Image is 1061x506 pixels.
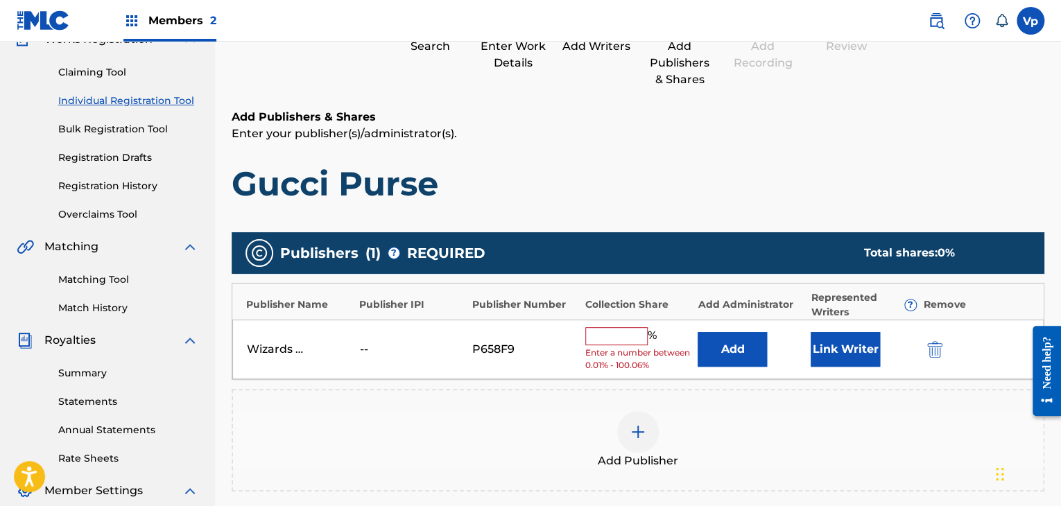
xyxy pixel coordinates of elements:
span: Publishers [280,243,359,263]
img: Top Rightsholders [123,12,140,29]
img: expand [182,482,198,499]
a: Summary [58,366,198,381]
h6: Add Publishers & Shares [232,109,1044,125]
div: Total shares: [864,245,1017,261]
img: help [964,12,981,29]
span: Enter a number between 0.01% - 100.06% [585,347,691,372]
img: publishers [251,245,268,261]
div: Represented Writers [811,290,917,320]
span: Royalties [44,332,96,349]
span: REQUIRED [407,243,485,263]
p: Enter your publisher(s)/administrator(s). [232,125,1044,142]
img: MLC Logo [17,10,70,30]
iframe: Chat Widget [992,439,1061,506]
span: ( 1 ) [365,243,381,263]
img: Royalties [17,332,33,349]
img: expand [182,238,198,255]
span: ? [905,299,916,311]
a: Bulk Registration Tool [58,122,198,137]
iframe: Resource Center [1022,315,1061,427]
button: Link Writer [811,332,880,367]
img: expand [182,332,198,349]
div: Publisher Name [246,297,352,312]
a: Registration Drafts [58,150,198,165]
img: 12a2ab48e56ec057fbd8.svg [927,341,942,358]
span: Add Publisher [598,453,678,469]
button: Add [698,332,767,367]
div: Enter Work Details [478,38,548,71]
div: Collection Share [585,297,691,312]
a: Statements [58,394,198,409]
div: Add Recording [728,38,797,71]
span: Member Settings [44,482,143,499]
a: Matching Tool [58,272,198,287]
div: Publisher IPI [359,297,465,312]
div: Search [395,38,465,55]
img: add [630,424,646,440]
span: 0 % [938,246,955,259]
div: Remove [924,297,1030,312]
div: Publisher Number [472,297,578,312]
div: Help [958,7,986,35]
div: User Menu [1017,7,1044,35]
span: Members [148,12,216,28]
span: % [648,327,660,345]
a: Public Search [922,7,950,35]
img: search [928,12,944,29]
a: Annual Statements [58,423,198,437]
a: Individual Registration Tool [58,94,198,108]
span: Matching [44,238,98,255]
div: Add Writers [562,38,631,55]
img: Matching [17,238,34,255]
div: Add Administrator [698,297,804,312]
a: Overclaims Tool [58,207,198,222]
a: Rate Sheets [58,451,198,466]
div: Review [811,38,881,55]
span: ? [388,247,399,259]
h1: Gucci Purse [232,163,1044,204]
a: Registration History [58,179,198,193]
div: Notifications [994,14,1008,28]
img: Member Settings [17,482,33,499]
a: Match History [58,301,198,315]
div: Add Publishers & Shares [645,38,714,88]
span: 2 [210,14,216,27]
a: Claiming Tool [58,65,198,80]
div: Drag [996,453,1004,495]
